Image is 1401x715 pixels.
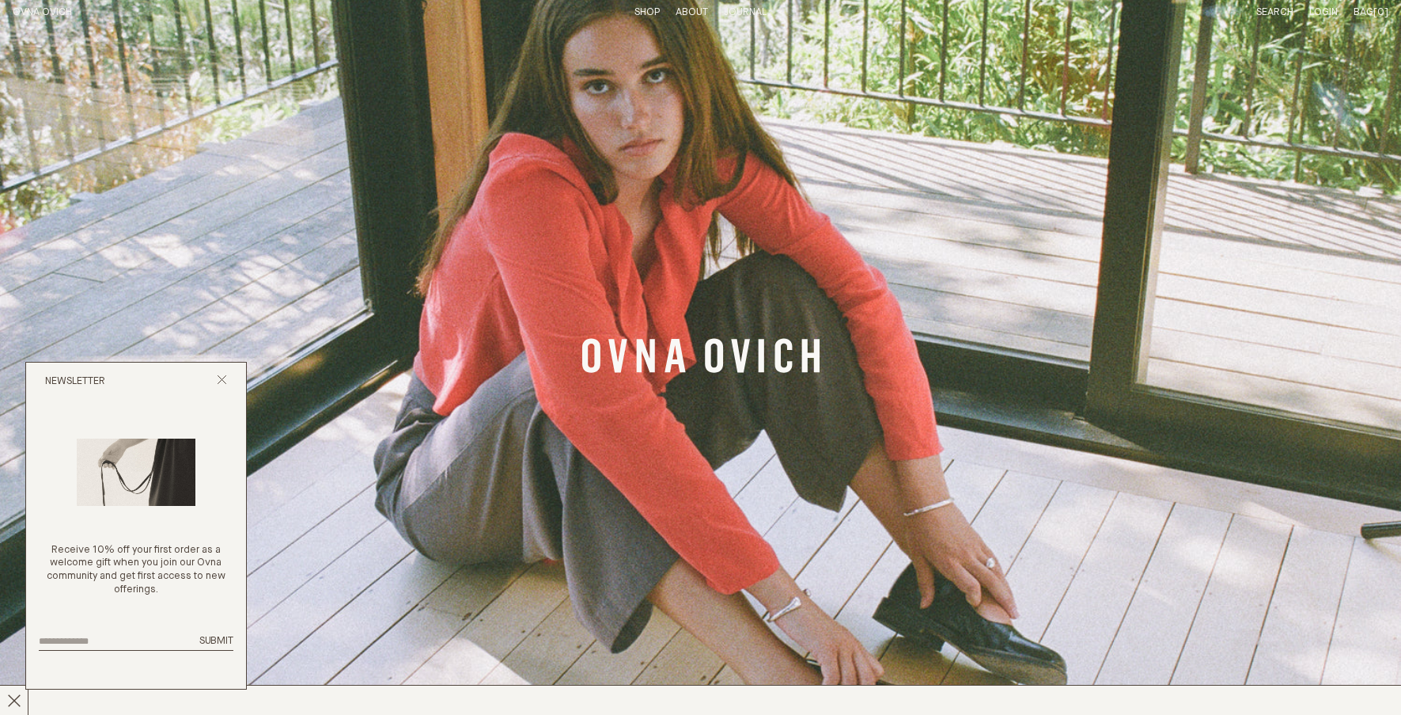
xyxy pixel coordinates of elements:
[217,375,227,390] button: Close popup
[634,7,660,17] a: Shop
[45,375,105,389] h2: Newsletter
[582,338,820,378] a: Banner Link
[39,544,233,598] p: Receive 10% off your first order as a welcome gift when you join our Ovna community and get first...
[1354,7,1373,17] span: Bag
[724,7,767,17] a: Journal
[199,636,233,646] span: Submit
[1373,7,1388,17] span: [0]
[199,635,233,648] button: Submit
[13,7,72,17] a: Home
[1256,7,1293,17] a: Search
[676,6,708,20] summary: About
[1309,7,1338,17] a: Login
